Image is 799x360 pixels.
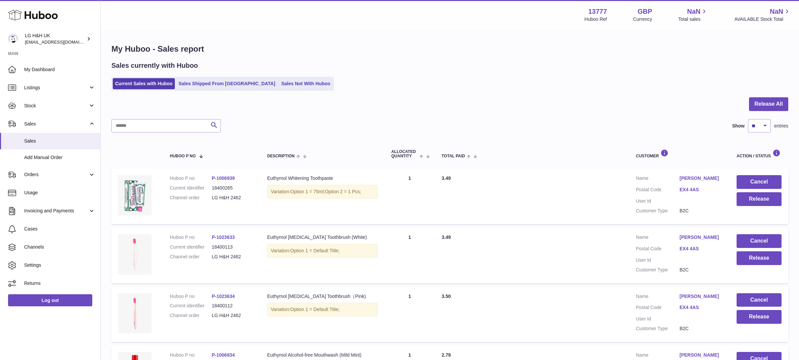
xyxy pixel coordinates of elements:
span: ALLOCATED Quantity [391,150,418,158]
h1: My Huboo - Sales report [111,44,788,54]
div: Euthymol [MEDICAL_DATA] Toothbrush（Pink) [267,293,378,300]
button: Release [737,251,782,265]
a: EX4 4AS [680,187,723,193]
div: Variation: [267,244,378,258]
span: 3.49 [442,235,451,240]
strong: GBP [638,7,652,16]
dd: 18400113 [212,244,254,250]
span: NaN [770,7,783,16]
span: Invoicing and Payments [24,208,88,214]
dd: B2C [680,267,723,273]
a: Log out [8,294,92,306]
a: P-1006939 [212,175,235,181]
dt: Channel order [170,312,212,319]
img: whitening-toothpaste.webp [118,175,152,215]
button: Cancel [737,234,782,248]
dt: Current identifier [170,244,212,250]
button: Cancel [737,293,782,307]
img: resize.webp [118,234,152,274]
span: Option 1 = 75ml; [290,189,325,194]
span: Usage [24,190,95,196]
div: Huboo Ref [585,16,607,22]
dt: Channel order [170,195,212,201]
div: LG H&H UK [25,33,85,45]
div: Euthymol Alcohol-free Mouthwash (Mild Mint) [267,352,378,358]
dd: LG H&H 2462 [212,195,254,201]
div: Currency [633,16,652,22]
a: EX4 4AS [680,246,723,252]
span: Sales [24,121,88,127]
a: P-1023634 [212,294,235,299]
button: Release [737,192,782,206]
span: Option 2 = 1 Pcs; [325,189,361,194]
span: Description [267,154,295,158]
dt: Name [636,293,680,301]
a: Sales Shipped From [GEOGRAPHIC_DATA] [176,78,278,89]
span: AVAILABLE Stock Total [734,16,791,22]
span: entries [774,123,788,129]
a: P-1023633 [212,235,235,240]
a: NaN AVAILABLE Stock Total [734,7,791,22]
a: Current Sales with Huboo [113,78,175,89]
div: Euthymol Whitening Toothpaste [267,175,378,182]
button: Cancel [737,175,782,189]
dt: Customer Type [636,267,680,273]
button: Release [737,310,782,324]
a: [PERSON_NAME] [680,293,723,300]
div: Variation: [267,303,378,316]
span: [EMAIL_ADDRESS][DOMAIN_NAME] [25,39,99,45]
a: [PERSON_NAME] [680,234,723,241]
span: Returns [24,280,95,287]
span: Listings [24,85,88,91]
span: Settings [24,262,95,268]
img: Euthymol_Whitening_Toothbrush_Pink_-Image-4.webp [118,293,152,333]
span: Add Manual Order [24,154,95,161]
a: P-1006934 [212,352,235,358]
a: EX4 4AS [680,304,723,311]
span: 3.49 [442,175,451,181]
dt: Huboo P no [170,234,212,241]
dt: Postal Code [636,187,680,195]
dt: User Id [636,198,680,204]
dd: 18400265 [212,185,254,191]
span: Orders [24,171,88,178]
div: Euthymol [MEDICAL_DATA] Toothbrush (White) [267,234,378,241]
dt: Current identifier [170,185,212,191]
strong: 13777 [588,7,607,16]
dt: Name [636,175,680,183]
dd: 18400112 [212,303,254,309]
dt: Channel order [170,254,212,260]
button: Release All [749,97,788,111]
dt: Huboo P no [170,352,212,358]
td: 1 [385,227,435,283]
a: NaN Total sales [678,7,708,22]
dt: Postal Code [636,304,680,312]
span: Stock [24,103,88,109]
dt: Postal Code [636,246,680,254]
span: Sales [24,138,95,144]
span: NaN [687,7,700,16]
dt: Current identifier [170,303,212,309]
dt: Customer Type [636,325,680,332]
dt: User Id [636,316,680,322]
dt: User Id [636,257,680,263]
div: Variation: [267,185,378,199]
dt: Name [636,234,680,242]
span: Total paid [442,154,465,158]
div: Customer [636,149,723,158]
dd: B2C [680,208,723,214]
span: Channels [24,244,95,250]
dt: Customer Type [636,208,680,214]
span: Huboo P no [170,154,196,158]
span: 2.79 [442,352,451,358]
span: 3.50 [442,294,451,299]
dt: Huboo P no [170,293,212,300]
label: Show [732,123,745,129]
a: [PERSON_NAME] [680,175,723,182]
span: Option 1 = Default Title; [290,307,340,312]
span: My Dashboard [24,66,95,73]
td: 1 [385,168,435,224]
span: Total sales [678,16,708,22]
a: Sales Not With Huboo [279,78,333,89]
dt: Name [636,352,680,360]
